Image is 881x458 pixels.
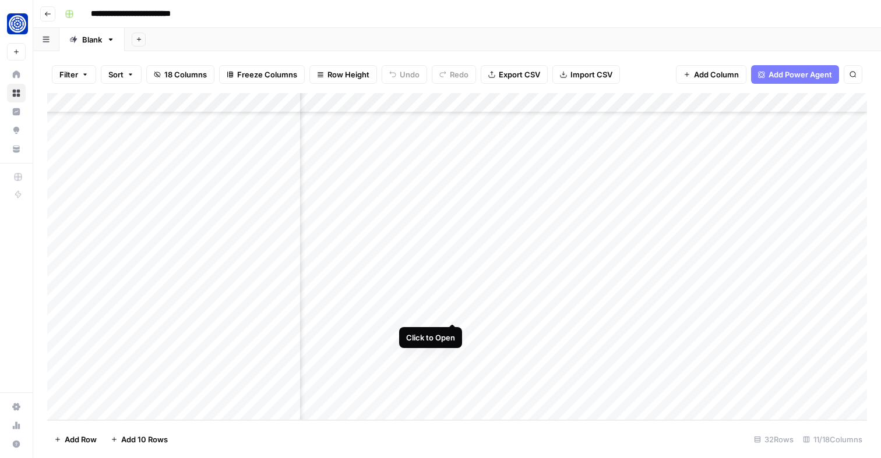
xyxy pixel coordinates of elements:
[7,435,26,453] button: Help + Support
[499,69,540,80] span: Export CSV
[450,69,468,80] span: Redo
[7,121,26,140] a: Opportunities
[769,69,832,80] span: Add Power Agent
[7,397,26,416] a: Settings
[481,65,548,84] button: Export CSV
[382,65,427,84] button: Undo
[47,430,104,449] button: Add Row
[82,34,102,45] div: Blank
[798,430,867,449] div: 11/18 Columns
[570,69,612,80] span: Import CSV
[676,65,746,84] button: Add Column
[406,332,455,343] div: Click to Open
[327,69,369,80] span: Row Height
[552,65,620,84] button: Import CSV
[59,28,125,51] a: Blank
[52,65,96,84] button: Filter
[59,69,78,80] span: Filter
[694,69,739,80] span: Add Column
[7,84,26,102] a: Browse
[108,69,124,80] span: Sort
[7,65,26,84] a: Home
[101,65,142,84] button: Sort
[7,140,26,158] a: Your Data
[751,65,839,84] button: Add Power Agent
[219,65,305,84] button: Freeze Columns
[146,65,214,84] button: 18 Columns
[432,65,476,84] button: Redo
[749,430,798,449] div: 32 Rows
[7,102,26,121] a: Insights
[65,434,97,445] span: Add Row
[237,69,297,80] span: Freeze Columns
[164,69,207,80] span: 18 Columns
[400,69,420,80] span: Undo
[7,13,28,34] img: Fundwell Logo
[7,9,26,38] button: Workspace: Fundwell
[104,430,175,449] button: Add 10 Rows
[121,434,168,445] span: Add 10 Rows
[309,65,377,84] button: Row Height
[7,416,26,435] a: Usage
